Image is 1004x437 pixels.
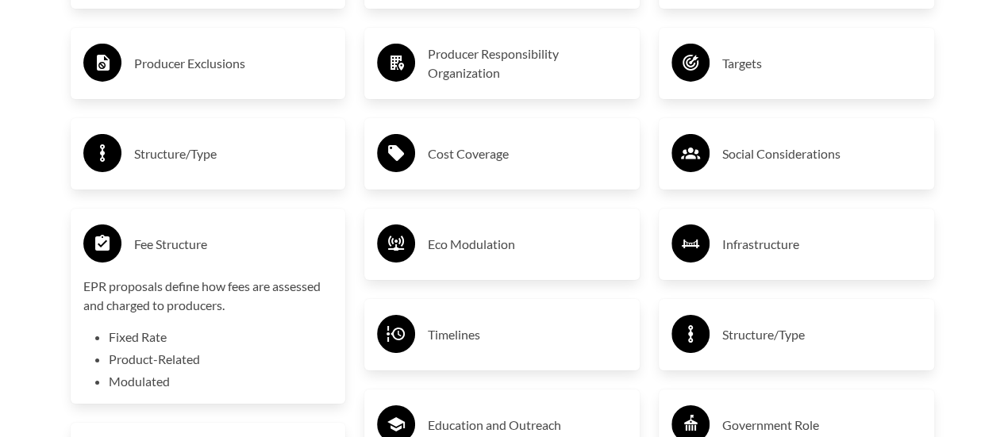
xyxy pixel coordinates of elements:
li: Product-Related [109,350,333,369]
h3: Producer Responsibility Organization [428,44,627,82]
p: EPR proposals define how fees are assessed and charged to producers. [83,277,333,315]
h3: Infrastructure [722,232,921,257]
li: Modulated [109,372,333,391]
h3: Producer Exclusions [134,51,333,76]
h3: Structure/Type [722,322,921,347]
h3: Fee Structure [134,232,333,257]
h3: Cost Coverage [428,141,627,167]
li: Fixed Rate [109,328,333,347]
h3: Social Considerations [722,141,921,167]
h3: Timelines [428,322,627,347]
h3: Structure/Type [134,141,333,167]
h3: Eco Modulation [428,232,627,257]
h3: Targets [722,51,921,76]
